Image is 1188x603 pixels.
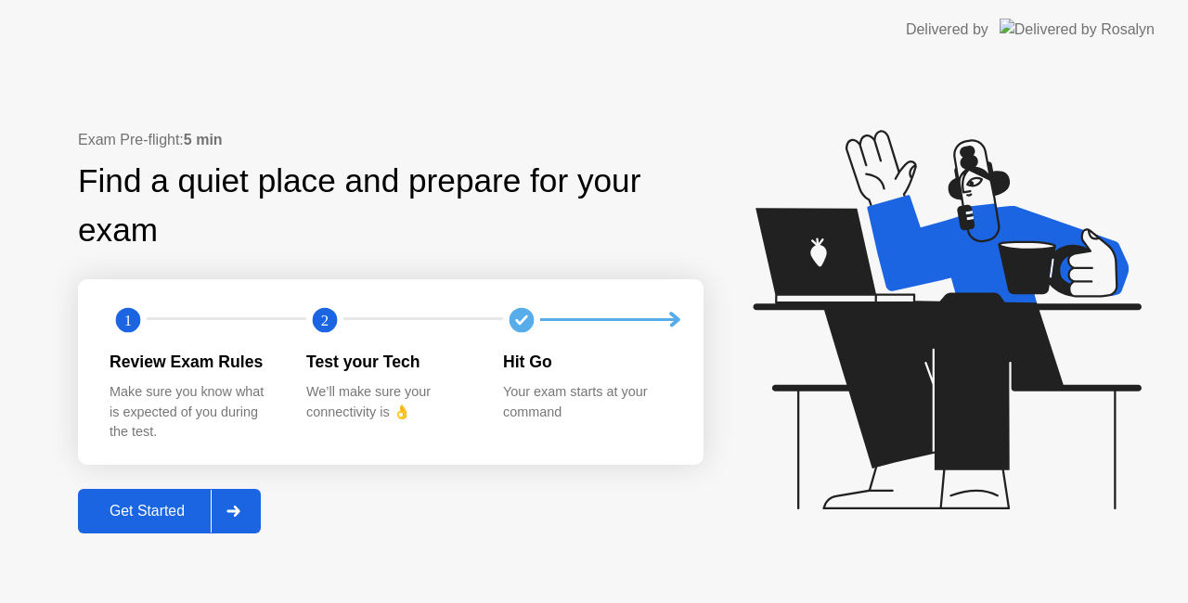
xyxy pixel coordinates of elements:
div: Get Started [84,503,211,520]
div: Hit Go [503,350,670,374]
div: Make sure you know what is expected of you during the test. [110,382,277,443]
div: Find a quiet place and prepare for your exam [78,157,704,255]
div: Test your Tech [306,350,473,374]
img: Delivered by Rosalyn [1000,19,1155,40]
div: Exam Pre-flight: [78,129,704,151]
b: 5 min [184,132,223,148]
div: Your exam starts at your command [503,382,670,422]
div: Delivered by [906,19,988,41]
div: Review Exam Rules [110,350,277,374]
div: We’ll make sure your connectivity is 👌 [306,382,473,422]
text: 1 [124,311,132,328]
text: 2 [321,311,329,328]
button: Get Started [78,489,261,533]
